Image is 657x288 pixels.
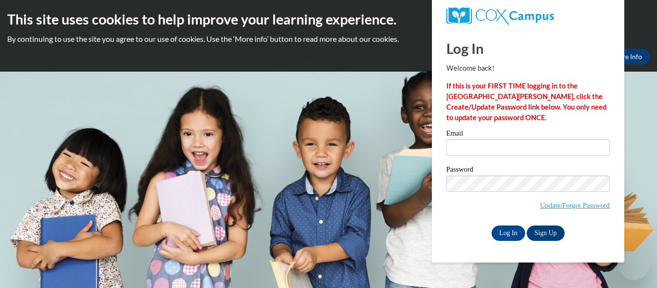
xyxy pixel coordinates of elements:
a: More Info [605,49,650,64]
a: Sign Up [527,225,564,241]
strong: If this is your FIRST TIME logging in to the [GEOGRAPHIC_DATA][PERSON_NAME], click the Create/Upd... [446,82,606,122]
img: COX Campus [446,7,554,25]
a: COX Campus [446,7,610,25]
input: Log In [492,225,525,241]
h2: This site uses cookies to help improve your learning experience. [7,10,650,29]
h1: Log In [446,38,610,58]
label: Email [446,130,610,139]
label: Password [446,166,610,175]
iframe: Button to launch messaging window [619,250,649,280]
a: Update/Forgot Password [540,201,610,209]
p: By continuing to use the site you agree to our use of cookies. Use the ‘More info’ button to read... [7,34,650,44]
p: Welcome back! [446,63,610,74]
